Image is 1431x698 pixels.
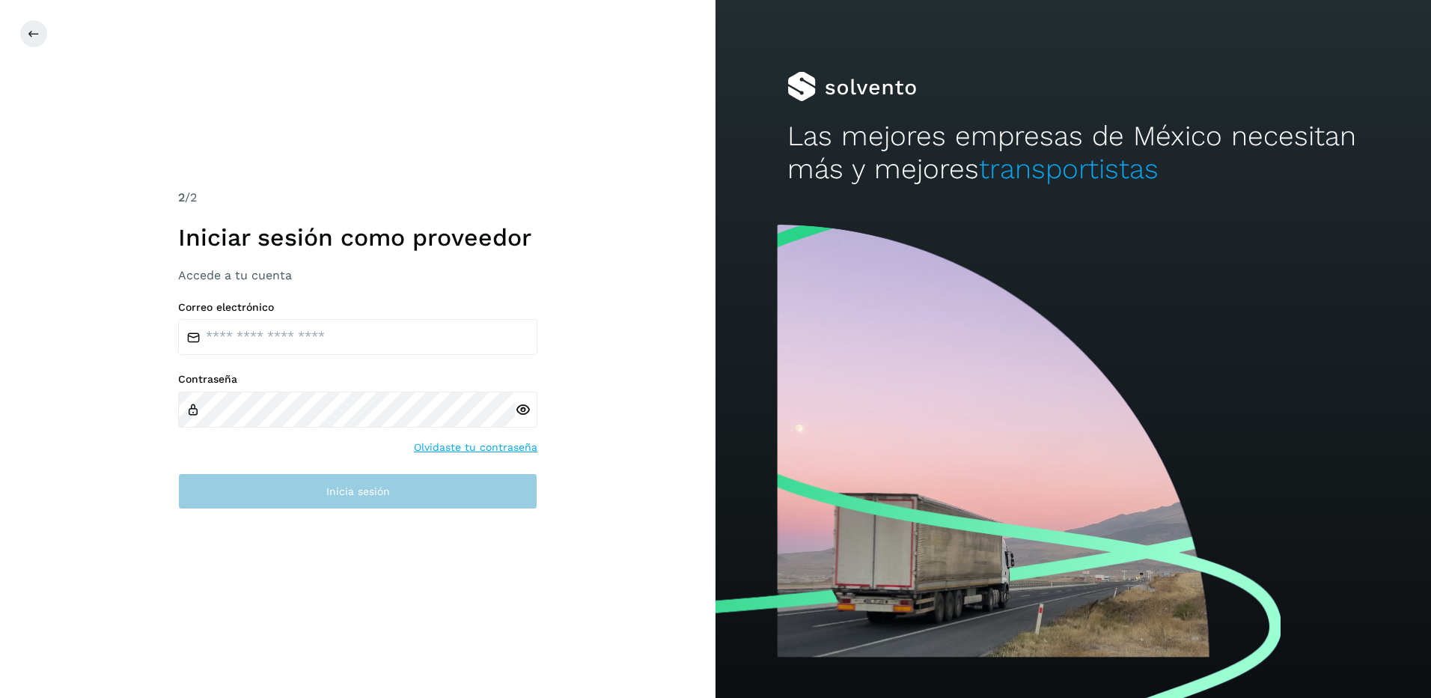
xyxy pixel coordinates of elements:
[787,120,1360,186] h2: Las mejores empresas de México necesitan más y mejores
[178,268,537,282] h3: Accede a tu cuenta
[178,301,537,314] label: Correo electrónico
[414,440,537,455] a: Olvidaste tu contraseña
[178,373,537,386] label: Contraseña
[178,223,537,252] h1: Iniciar sesión como proveedor
[178,190,185,204] span: 2
[326,486,390,497] span: Inicia sesión
[979,153,1159,185] span: transportistas
[178,189,537,207] div: /2
[178,473,537,509] button: Inicia sesión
